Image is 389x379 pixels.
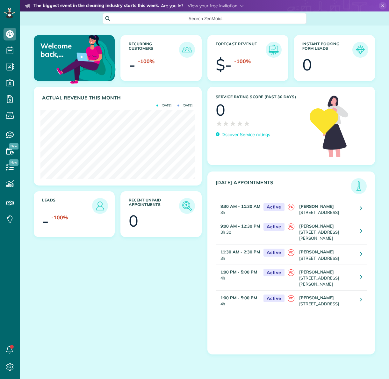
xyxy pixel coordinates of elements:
[51,214,68,221] div: -100%
[243,118,250,129] span: ★
[94,200,106,212] img: icon_leads-1bed01f49abd5b7fead27621c3d59655bb73ed531f8eeb49469d10e621d6b896.png
[216,57,232,73] div: $-
[138,58,155,65] div: -100%
[216,102,225,118] div: 0
[299,269,334,274] strong: [PERSON_NAME]
[216,219,260,245] td: 3h 30
[156,104,171,107] span: [DATE]
[216,199,260,219] td: 3h
[288,204,294,210] span: FC
[298,245,355,265] td: [STREET_ADDRESS]
[9,143,18,149] span: New
[263,295,285,302] span: Active
[42,213,49,229] div: -
[216,42,266,58] h3: Forecast Revenue
[298,265,355,290] td: [STREET_ADDRESS][PERSON_NAME]
[216,245,260,265] td: 3h
[129,57,135,73] div: -
[216,265,260,290] td: 4h
[288,223,294,230] span: FC
[263,249,285,257] span: Active
[288,295,294,302] span: FC
[288,269,294,276] span: FC
[33,3,159,10] strong: The biggest event in the cleaning industry starts this week.
[288,249,294,256] span: FC
[216,131,270,138] a: Discover Service ratings
[220,295,257,300] strong: 1:00 PM - 5:00 PM
[299,204,334,209] strong: [PERSON_NAME]
[236,118,243,129] span: ★
[298,199,355,219] td: [STREET_ADDRESS]
[42,198,92,214] h3: Leads
[220,204,260,209] strong: 8:30 AM - 11:30 AM
[161,3,184,10] span: Are you in?
[220,269,257,274] strong: 1:00 PM - 5:00 PM
[299,295,334,300] strong: [PERSON_NAME]
[263,269,285,277] span: Active
[263,203,285,211] span: Active
[25,11,280,19] li: The world’s leading virtual event for cleaning business owners.
[302,42,352,58] h3: Instant Booking Form Leads
[216,290,260,310] td: 4h
[222,118,229,129] span: ★
[220,249,260,254] strong: 11:30 AM - 2:30 PM
[9,159,18,166] span: New
[267,43,280,56] img: icon_forecast_revenue-8c13a41c7ed35a8dcfafea3cbb826a0462acb37728057bba2d056411b612bbbe.png
[229,118,236,129] span: ★
[216,118,223,129] span: ★
[298,219,355,245] td: [STREET_ADDRESS][PERSON_NAME]
[302,57,312,73] div: 0
[181,43,193,56] img: icon_recurring_customers-cf858462ba22bcd05b5a5880d41d6543d210077de5bb9ebc9590e49fd87d84ed.png
[129,213,138,229] div: 0
[216,180,351,194] h3: [DATE] Appointments
[216,95,304,99] h3: Service Rating score (past 30 days)
[352,180,365,193] img: icon_todays_appointments-901f7ab196bb0bea1936b74009e4eb5ffbc2d2711fa7634e0d609ed5ef32b18b.png
[177,104,192,107] span: [DATE]
[354,43,367,56] img: icon_form_leads-04211a6a04a5b2264e4ee56bc0799ec3eb69b7e499cbb523a139df1d13a81ae0.png
[234,58,251,65] div: -100%
[129,198,179,214] h3: Recent unpaid appointments
[299,223,334,229] strong: [PERSON_NAME]
[263,223,285,231] span: Active
[298,290,355,310] td: [STREET_ADDRESS]
[220,223,260,229] strong: 9:00 AM - 12:30 PM
[299,249,334,254] strong: [PERSON_NAME]
[129,42,179,58] h3: Recurring Customers
[181,200,193,212] img: icon_unpaid_appointments-47b8ce3997adf2238b356f14209ab4cced10bd1f174958f3ca8f1d0dd7fffeee.png
[40,42,88,59] p: Welcome back, [PERSON_NAME] AND [PERSON_NAME]!
[55,28,117,90] img: dashboard_welcome-42a62b7d889689a78055ac9021e634bf52bae3f8056760290aed330b23ab8690.png
[42,95,195,101] h3: Actual Revenue this month
[221,131,270,138] p: Discover Service ratings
